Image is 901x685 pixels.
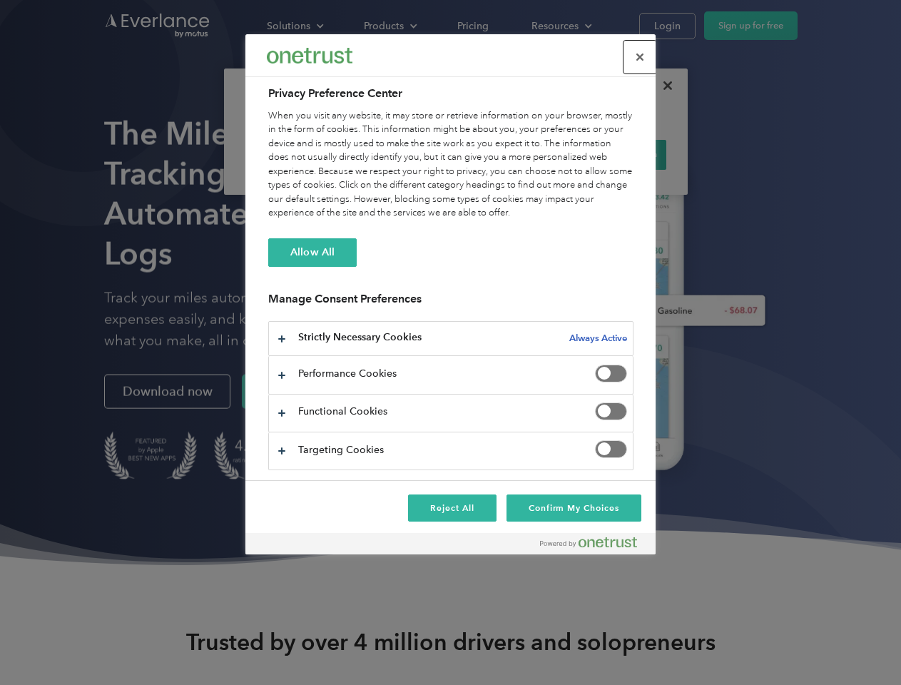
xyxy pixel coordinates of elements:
[245,34,656,554] div: Privacy Preference Center
[268,85,633,102] h2: Privacy Preference Center
[507,494,641,522] button: Confirm My Choices
[267,41,352,70] div: Everlance
[268,238,357,267] button: Allow All
[268,109,633,220] div: When you visit any website, it may store or retrieve information on your browser, mostly in the f...
[624,41,656,73] button: Close
[540,537,648,554] a: Powered by OneTrust Opens in a new Tab
[245,34,656,554] div: Preference center
[267,48,352,63] img: Everlance
[268,292,633,314] h3: Manage Consent Preferences
[408,494,497,522] button: Reject All
[540,537,637,548] img: Powered by OneTrust Opens in a new Tab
